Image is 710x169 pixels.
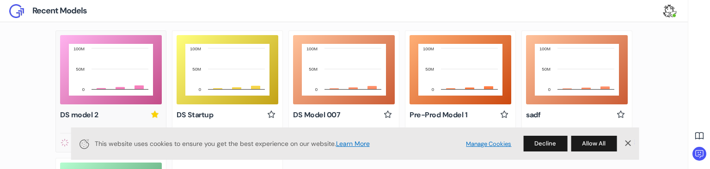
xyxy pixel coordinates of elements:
button: Allow All [571,136,617,151]
text: 100M [190,46,201,51]
h2: Recent Models [32,5,87,17]
text: 50M [76,66,85,72]
h3: sadf [526,110,540,120]
text: 100M [73,46,85,51]
text: 0 [82,87,84,92]
h3: Pre-Prod Model 1 [410,110,467,120]
h3: DS Model 007 [293,110,340,120]
h3: DS Startup [177,110,213,120]
text: 100M [423,46,434,51]
img: avatar [663,4,677,18]
text: 50M [425,66,434,72]
text: 50M [542,66,551,72]
svg: Cookie Icon [79,138,90,150]
text: 0 [548,87,550,92]
a: Manage Cookies [466,139,511,149]
text: 0 [315,87,317,92]
h3: DS model 2 [60,110,98,120]
text: 50M [192,66,201,72]
a: Learn More [336,139,370,148]
text: 0 [431,87,434,92]
text: 50M [309,66,318,72]
img: Adlega Logo [9,4,24,18]
button: Decline [523,136,567,151]
img: current progress [60,138,69,147]
text: 0 [198,87,201,92]
text: 100M [306,46,318,51]
a: Dismiss Banner [620,137,634,151]
span: This website uses cookies to ensure you get the best experience on our website. [95,139,453,149]
text: 100M [539,46,551,51]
